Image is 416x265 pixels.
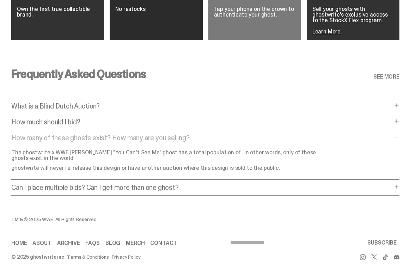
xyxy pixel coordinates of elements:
a: Blog [105,240,120,246]
p: Can I place multiple bids? Can I get more than one ghost? [11,184,392,191]
a: Terms & Conditions [67,254,109,259]
a: About [32,240,51,246]
p: What is a Blind Dutch Auction? [11,103,392,110]
a: Learn More. [312,28,342,35]
a: Privacy Policy [112,254,141,259]
a: SEE MORE [373,74,399,80]
p: Tap your phone on the crown to authenticate your ghost. [214,6,295,18]
p: No restocks. [115,6,197,12]
p: ghostwrite will never re-release this design or have another auction where this design is sold to... [11,165,322,171]
p: How many of these ghosts exist? How many are you selling? [11,134,392,141]
a: Archive [57,240,80,246]
h3: Frequently Asked Questions [11,68,146,80]
p: How much should I bid? [11,118,392,125]
div: TM & © 2025 WWE. All Rights Reserved. [11,217,293,222]
p: Own the first true collectible brand. [17,6,98,18]
a: Contact [150,240,177,246]
div: © 2025 ghostwrite inc [11,254,64,259]
a: FAQs [85,240,99,246]
a: Home [11,240,27,246]
button: SUBSCRIBE [365,236,399,250]
p: The ghostwrite x WWE [PERSON_NAME] "You Can't See Me" ghost has a total population of . In other ... [11,150,322,161]
a: Merch [126,240,145,246]
p: Sell your ghosts with ghostwrite’s exclusive access to the StockX Flex program. [312,6,394,23]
